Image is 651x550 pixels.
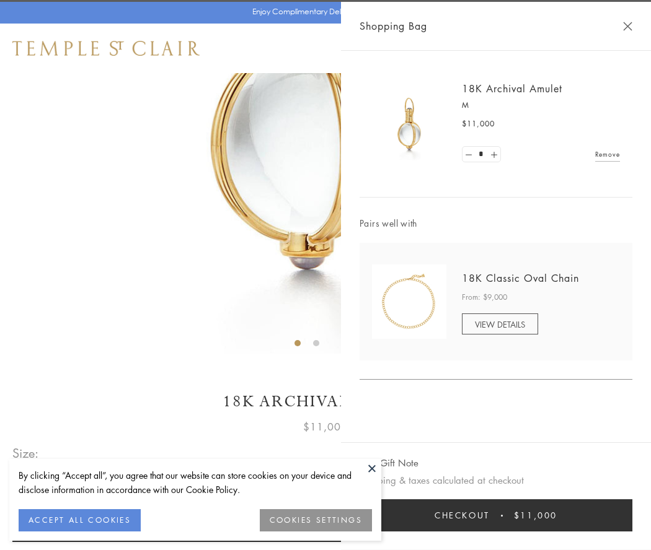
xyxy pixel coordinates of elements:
[360,18,427,34] span: Shopping Bag
[462,99,620,111] p: M
[360,499,632,531] button: Checkout $11,000
[435,509,490,522] span: Checkout
[372,264,446,339] img: N88865-OV18
[487,147,500,162] a: Set quantity to 2
[475,318,525,330] span: VIEW DETAILS
[463,147,475,162] a: Set quantity to 0
[360,455,418,471] button: Add Gift Note
[12,443,40,463] span: Size:
[19,509,141,531] button: ACCEPT ALL COOKIES
[19,468,372,497] div: By clicking “Accept all”, you agree that our website can store cookies on your device and disclos...
[260,509,372,531] button: COOKIES SETTINGS
[12,41,200,56] img: Temple St. Clair
[372,87,446,161] img: 18K Archival Amulet
[623,22,632,31] button: Close Shopping Bag
[360,216,632,230] span: Pairs well with
[360,473,632,488] p: Shipping & taxes calculated at checkout
[12,391,639,412] h1: 18K Archival Amulet
[514,509,557,522] span: $11,000
[252,6,393,18] p: Enjoy Complimentary Delivery & Returns
[462,271,579,285] a: 18K Classic Oval Chain
[303,419,348,435] span: $11,000
[595,147,620,161] a: Remove
[462,313,538,334] a: VIEW DETAILS
[462,291,507,303] span: From: $9,000
[462,82,562,95] a: 18K Archival Amulet
[462,118,495,130] span: $11,000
